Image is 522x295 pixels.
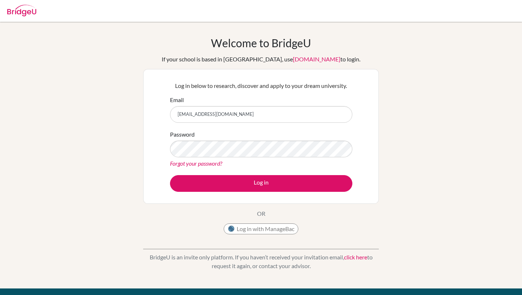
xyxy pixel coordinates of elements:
button: Log in [170,175,352,192]
label: Email [170,96,184,104]
img: Bridge-U [7,5,36,16]
p: OR [257,209,265,218]
p: Log in below to research, discover and apply to your dream university. [170,81,352,90]
h1: Welcome to BridgeU [211,36,311,49]
button: Log in with ManageBac [224,223,298,234]
a: [DOMAIN_NAME] [293,56,340,62]
div: If your school is based in [GEOGRAPHIC_DATA], use to login. [162,55,360,64]
p: BridgeU is an invite only platform. If you haven’t received your invitation email, to request it ... [143,253,379,270]
a: click here [344,254,367,260]
a: Forgot your password? [170,160,222,167]
label: Password [170,130,195,139]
